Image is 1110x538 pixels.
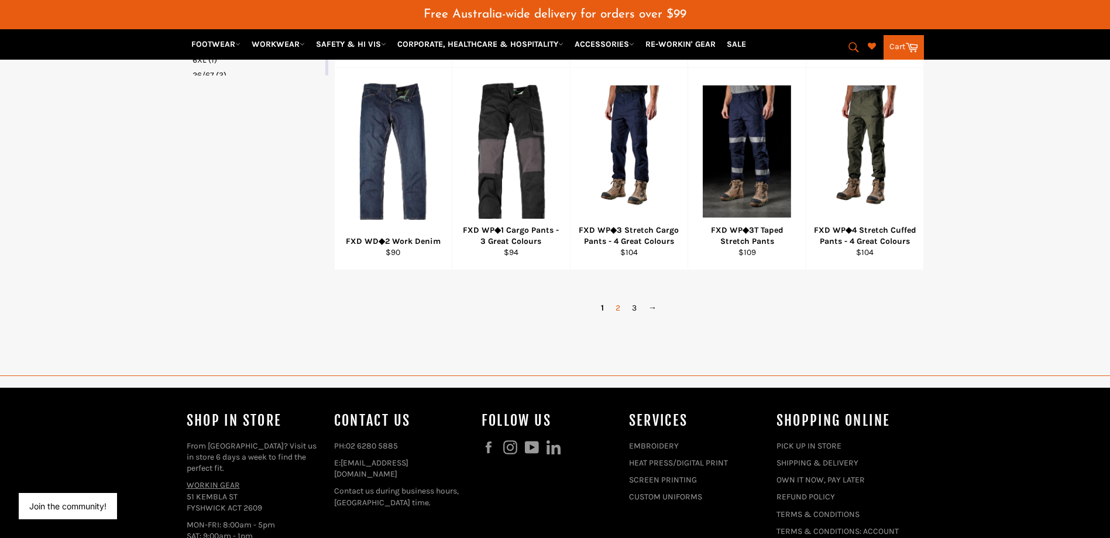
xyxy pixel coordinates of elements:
a: FXD WP◆4 Stretch Cuffed Pants - 4 Great Colours FXD WP◆4 Stretch Cuffed Pants - 4 Great Colours $104 [806,68,924,270]
p: From [GEOGRAPHIC_DATA]? Visit us in store 6 days a week to find the perfect fit. [187,440,322,474]
h4: Follow us [482,411,617,430]
span: 6XL [193,55,207,65]
img: FXD WD◆2 Work Denim - Workin' Gear [353,82,432,220]
a: SAFETY & HI VIS [311,34,391,54]
a: Cart [884,35,924,60]
a: SCREEN PRINTING [629,475,697,485]
a: ACCESSORIES [570,34,639,54]
div: FXD WP◆1 Cargo Pants - 3 Great Colours [460,225,563,247]
div: $104 [578,247,681,258]
a: 2 [610,299,626,316]
div: FXD WP◆4 Stretch Cuffed Pants - 4 Great Colours [813,225,916,247]
a: PICK UP IN STORE [776,441,841,451]
a: OWN IT NOW, PAY LATER [776,475,865,485]
h4: SHOPPING ONLINE [776,411,912,430]
a: REFUND POLICY [776,492,835,502]
a: → [642,299,662,316]
a: WORKWEAR [247,34,310,54]
img: FXD WP◆3T Taped Stretch Pants [703,85,791,218]
span: (3) [216,70,226,80]
div: $104 [813,247,916,258]
a: WORKIN GEAR [187,480,240,490]
a: SALE [722,34,751,54]
h4: Contact Us [334,411,470,430]
h4: Shop In Store [187,411,322,430]
a: FXD WP◆3T Taped Stretch Pants FXD WP◆3T Taped Stretch Pants $109 [688,68,806,270]
div: FXD WP◆3 Stretch Cargo Pants - 4 Great Colours [578,225,681,247]
a: SHIPPING & DELIVERY [776,458,858,468]
div: $90 [342,247,445,258]
span: 1 [595,299,610,316]
a: HEAT PRESS/DIGITAL PRINT [629,458,728,468]
button: Join the community! [29,501,106,511]
a: 26/67 [193,70,323,81]
a: CUSTOM UNIFORMS [629,492,702,502]
p: 51 KEMBLA ST FYSHWICK ACT 2609 [187,480,322,513]
div: $109 [696,247,799,258]
img: FXD WP◆1 Cargo Pants - 4 Great Colours - Workin' Gear [474,82,548,220]
a: FXD WD◆2 Work Denim - Workin' Gear FXD WD◆2 Work Denim $90 [334,68,452,270]
img: FXD WP◆4 Stretch Cuffed Pants - 4 Great Colours [821,85,909,218]
a: [EMAIL_ADDRESS][DOMAIN_NAME] [334,458,408,479]
p: E: [334,457,470,480]
a: CORPORATE, HEALTHCARE & HOSPITALITY [393,34,568,54]
a: FXD WP◆3 Stretch Cargo Pants - 4 Great Colours FXD WP◆3 Stretch Cargo Pants - 4 Great Colours $104 [570,68,688,270]
a: FXD WP◆1 Cargo Pants - 4 Great Colours - Workin' Gear FXD WP◆1 Cargo Pants - 3 Great Colours $94 [452,68,570,270]
p: PH: [334,440,470,451]
img: FXD WP◆3 Stretch Cargo Pants - 4 Great Colours [585,85,673,218]
a: EMBROIDERY [629,441,679,451]
a: FOOTWEAR [187,34,245,54]
a: 6XL [193,54,323,65]
span: (1) [208,55,217,65]
div: FXD WP◆3T Taped Stretch Pants [696,225,799,247]
a: TERMS & CONDITIONS [776,509,860,519]
a: RE-WORKIN' GEAR [641,34,720,54]
div: FXD WD◆2 Work Denim [342,236,445,247]
a: 02 6280 5885 [346,441,398,451]
div: $94 [460,247,563,258]
span: Free Australia-wide delivery for orders over $99 [424,8,686,20]
h4: services [629,411,765,430]
p: Contact us during business hours, [GEOGRAPHIC_DATA] time. [334,485,470,508]
a: 3 [626,299,642,316]
span: 26/67 [193,70,214,80]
